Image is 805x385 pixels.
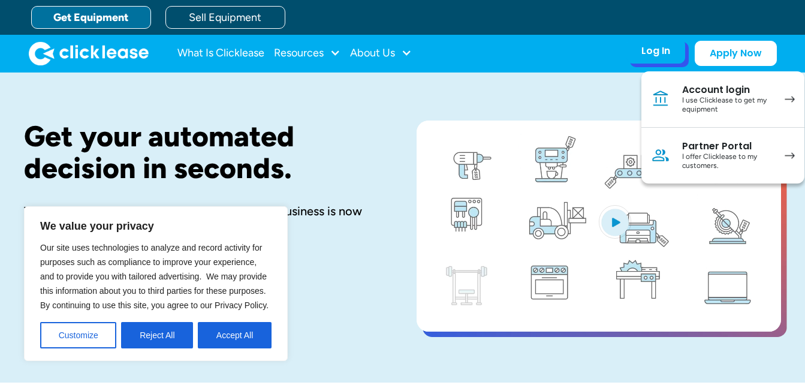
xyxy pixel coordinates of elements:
[682,152,773,171] div: I offer Clicklease to my customers.
[177,41,264,65] a: What Is Clicklease
[350,41,412,65] div: About Us
[682,96,773,115] div: I use Clicklease to get my equipment
[40,243,269,310] span: Our site uses technologies to analyze and record activity for purposes such as compliance to impr...
[785,96,795,103] img: arrow
[40,322,116,348] button: Customize
[682,84,773,96] div: Account login
[785,152,795,159] img: arrow
[24,203,378,234] div: The equipment you need to start or grow your business is now affordable with Clicklease.
[274,41,340,65] div: Resources
[599,205,631,239] img: Blue play button logo on a light blue circular background
[641,45,670,57] div: Log In
[682,140,773,152] div: Partner Portal
[641,71,804,128] a: Account loginI use Clicklease to get my equipment
[651,89,670,109] img: Bank icon
[121,322,193,348] button: Reject All
[40,219,272,233] p: We value your privacy
[641,71,804,184] nav: Log In
[29,41,149,65] a: home
[641,128,804,184] a: Partner PortalI offer Clicklease to my customers.
[24,206,288,361] div: We value your privacy
[165,6,285,29] a: Sell Equipment
[651,146,670,165] img: Person icon
[29,41,149,65] img: Clicklease logo
[417,121,781,332] a: open lightbox
[695,41,777,66] a: Apply Now
[31,6,151,29] a: Get Equipment
[24,121,378,184] h1: Get your automated decision in seconds.
[198,322,272,348] button: Accept All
